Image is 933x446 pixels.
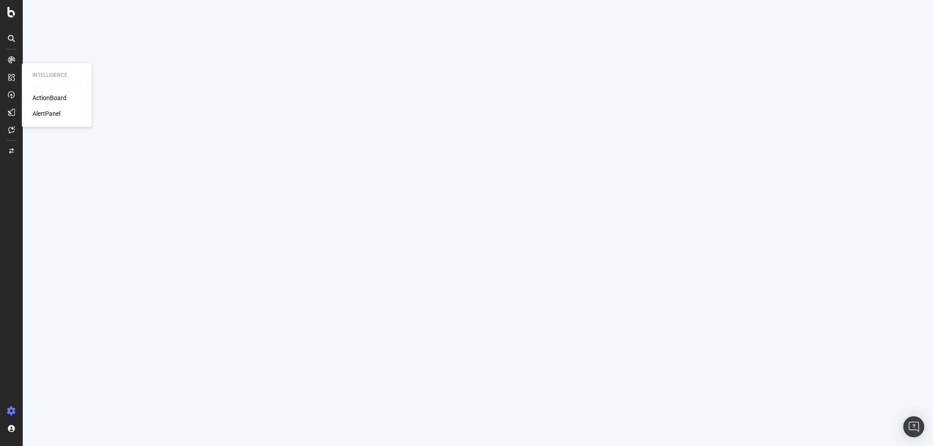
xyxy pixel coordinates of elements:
a: AlertPanel [32,110,60,118]
div: Open Intercom Messenger [903,416,924,437]
div: Intelligence [32,72,81,79]
a: ActionBoard [32,94,66,103]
